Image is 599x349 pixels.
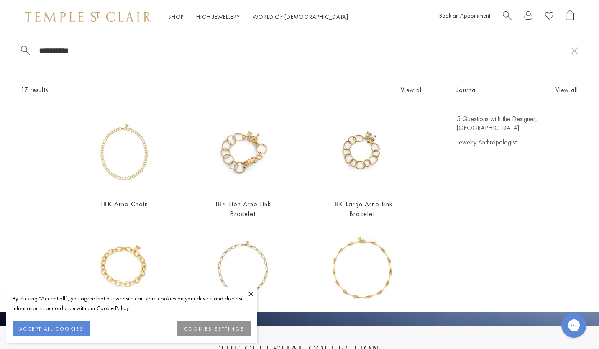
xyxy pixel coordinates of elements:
[85,230,163,308] img: 18K Temple Convertible Charm Bracelet
[566,10,574,23] a: Open Shopping Bag
[557,310,591,341] iframe: Gorgias live chat messenger
[177,321,251,336] button: COOKIES SETTINGS
[13,294,251,313] div: By clicking “Accept all”, you agree that our website can store cookies on your device and disclos...
[215,200,271,218] a: 18K Lion Arno Link Bracelet
[205,230,282,308] img: N88891-RIVER18
[100,200,148,208] a: 18K Arno Chain
[85,114,163,192] a: N88810-ARNO18N88810-ARNO18
[503,10,512,23] a: Search
[439,12,490,19] a: Book an Appointment
[323,114,401,192] img: 18K Large Arno Link Bracelet
[196,13,240,21] a: High JewelleryHigh Jewellery
[401,85,423,95] a: View all
[168,12,348,22] nav: Main navigation
[323,114,401,192] a: 18K Large Arno Link Bracelet18K Large Arno Link Bracelet
[205,114,282,192] img: 18K Lion Arno Link Bracelet
[25,12,151,22] img: Temple St. Clair
[253,13,348,21] a: World of [DEMOGRAPHIC_DATA]World of [DEMOGRAPHIC_DATA]
[457,114,578,133] a: 5 Questions with the Designer, [GEOGRAPHIC_DATA]
[168,13,184,21] a: ShopShop
[545,10,553,23] a: View Wishlist
[85,114,163,192] img: N88810-ARNO18
[323,230,401,308] img: 18K Small Orsina Necklace
[21,85,48,95] span: 17 results
[555,85,578,95] a: View all
[13,321,90,336] button: ACCEPT ALL COOKIES
[457,138,578,147] a: Jewelry Anthropologist
[331,200,393,218] a: 18K Large Arno Link Bracelet
[323,230,401,308] a: 18K Small Orsina Necklace18K Small Orsina Necklace
[457,85,477,95] span: Journal
[205,230,282,308] a: N88891-RIVER18N88891-RIVER18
